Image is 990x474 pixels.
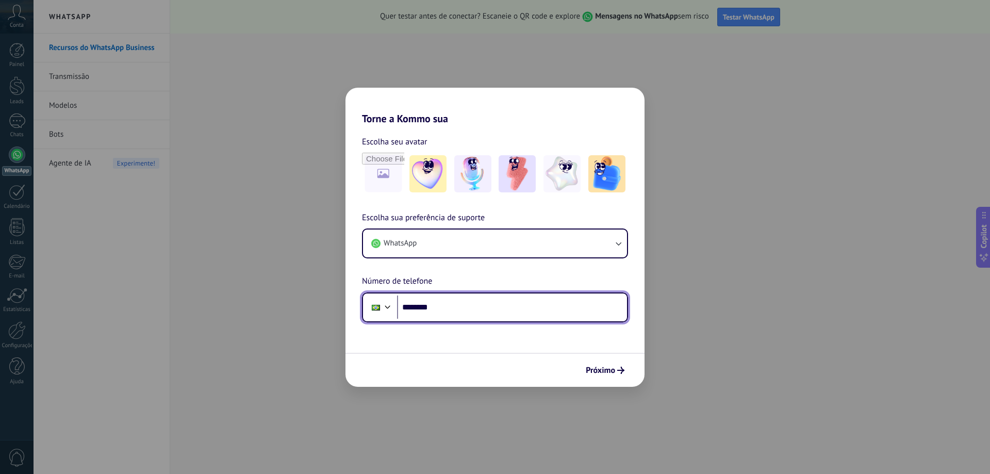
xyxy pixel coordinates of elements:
[454,155,491,192] img: -2.jpeg
[384,238,417,249] span: WhatsApp
[362,211,485,225] span: Escolha sua preferência de suporte
[499,155,536,192] img: -3.jpeg
[362,135,427,149] span: Escolha seu avatar
[409,155,447,192] img: -1.jpeg
[588,155,625,192] img: -5.jpeg
[586,367,615,374] span: Próximo
[345,88,645,125] h2: Torne a Kommo sua
[543,155,581,192] img: -4.jpeg
[366,297,386,318] div: Brazil: + 55
[363,230,627,257] button: WhatsApp
[581,362,629,379] button: Próximo
[362,275,432,288] span: Número de telefone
